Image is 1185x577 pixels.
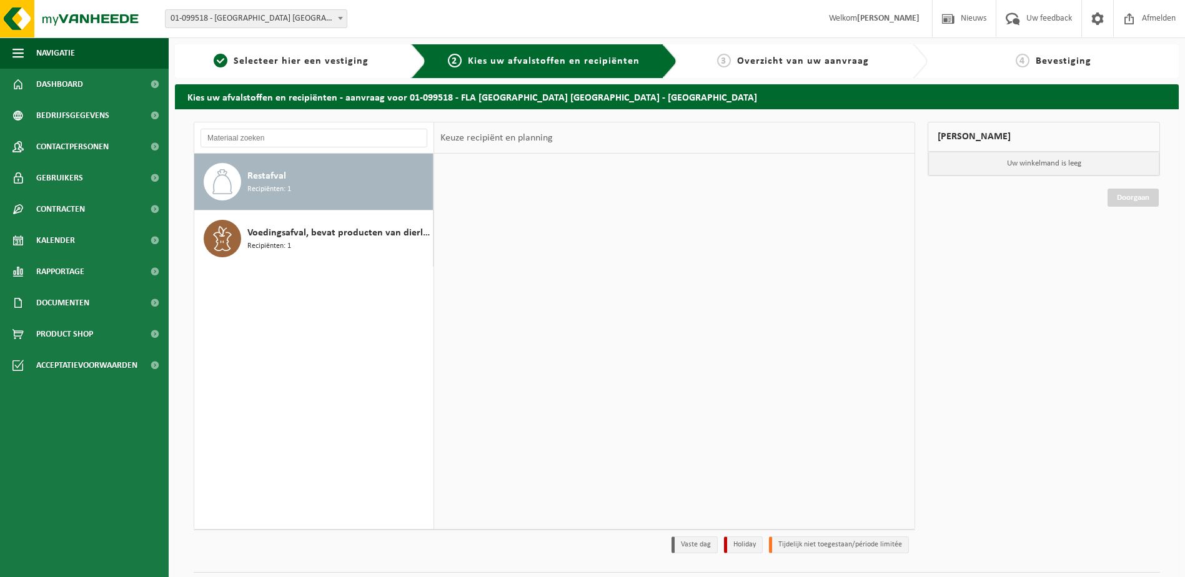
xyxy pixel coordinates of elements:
[36,318,93,350] span: Product Shop
[214,54,227,67] span: 1
[165,9,347,28] span: 01-099518 - FLA EUROPE NV - OUDENAARDE
[175,84,1179,109] h2: Kies uw afvalstoffen en recipiënten - aanvraag voor 01-099518 - FLA [GEOGRAPHIC_DATA] [GEOGRAPHIC...
[769,536,909,553] li: Tijdelijk niet toegestaan/période limitée
[672,536,718,553] li: Vaste dag
[448,54,462,67] span: 2
[36,194,85,225] span: Contracten
[247,240,291,252] span: Recipiënten: 1
[737,56,869,66] span: Overzicht van uw aanvraag
[166,10,347,27] span: 01-099518 - FLA EUROPE NV - OUDENAARDE
[247,169,286,184] span: Restafval
[717,54,731,67] span: 3
[857,14,920,23] strong: [PERSON_NAME]
[36,37,75,69] span: Navigatie
[434,122,559,154] div: Keuze recipiënt en planning
[1036,56,1091,66] span: Bevestiging
[928,122,1160,152] div: [PERSON_NAME]
[36,287,89,318] span: Documenten
[247,225,430,240] span: Voedingsafval, bevat producten van dierlijke oorsprong, onverpakt, categorie 3
[181,54,401,69] a: 1Selecteer hier een vestiging
[36,225,75,256] span: Kalender
[36,100,109,131] span: Bedrijfsgegevens
[36,131,109,162] span: Contactpersonen
[194,154,434,210] button: Restafval Recipiënten: 1
[724,536,763,553] li: Holiday
[36,69,83,100] span: Dashboard
[1016,54,1029,67] span: 4
[928,152,1159,175] p: Uw winkelmand is leeg
[36,350,137,381] span: Acceptatievoorwaarden
[194,210,434,267] button: Voedingsafval, bevat producten van dierlijke oorsprong, onverpakt, categorie 3 Recipiënten: 1
[247,184,291,195] span: Recipiënten: 1
[36,162,83,194] span: Gebruikers
[234,56,369,66] span: Selecteer hier een vestiging
[201,129,427,147] input: Materiaal zoeken
[468,56,640,66] span: Kies uw afvalstoffen en recipiënten
[6,550,209,577] iframe: chat widget
[36,256,84,287] span: Rapportage
[1108,189,1159,207] a: Doorgaan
